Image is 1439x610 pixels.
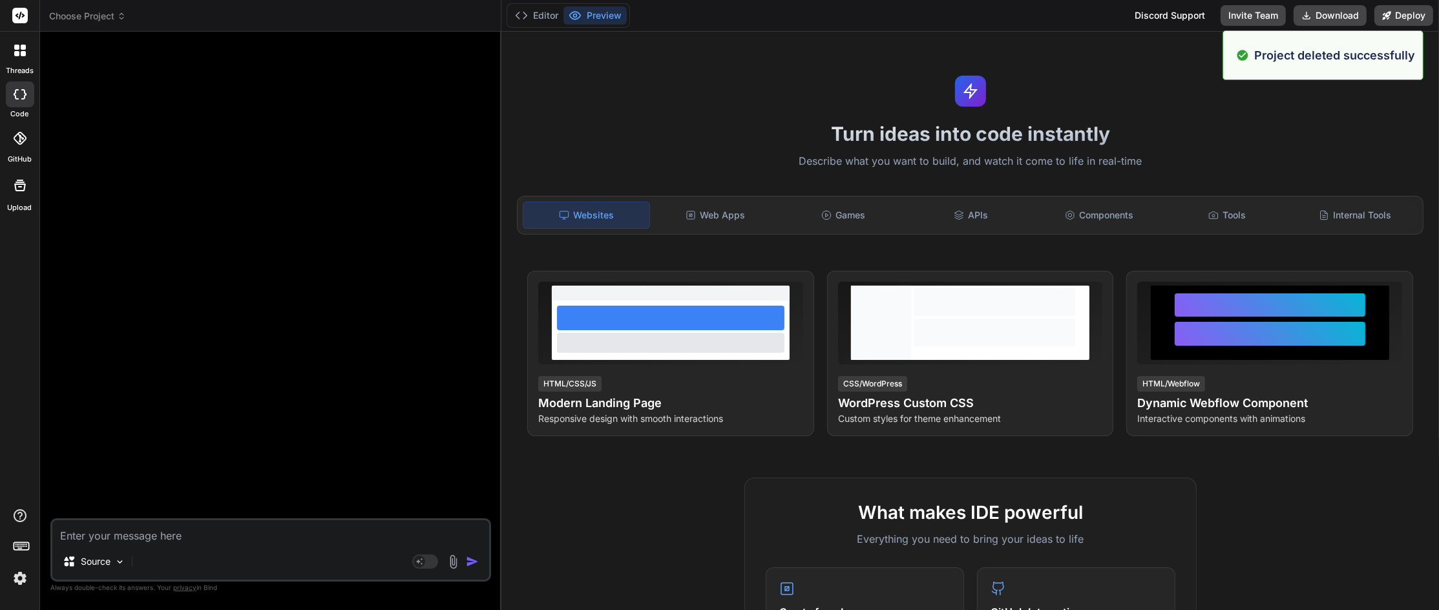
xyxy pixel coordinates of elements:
div: Games [781,202,906,229]
h1: Turn ideas into code instantly [509,122,1431,145]
label: GitHub [8,154,32,165]
h2: What makes IDE powerful [766,499,1175,526]
div: Internal Tools [1292,202,1418,229]
h4: Dynamic Webflow Component [1137,394,1402,412]
span: privacy [173,584,196,591]
button: Invite Team [1221,5,1286,26]
p: Source [81,555,110,568]
p: Project deleted successfully [1254,47,1415,64]
button: Deploy [1374,5,1433,26]
div: APIs [909,202,1034,229]
div: Tools [1164,202,1290,229]
p: Responsive design with smooth interactions [538,412,803,425]
div: CSS/WordPress [838,376,907,392]
button: Download [1294,5,1367,26]
p: Always double-check its answers. Your in Bind [50,582,491,594]
p: Interactive components with animations [1137,412,1402,425]
h4: WordPress Custom CSS [838,394,1103,412]
img: icon [466,555,479,568]
div: Websites [523,202,649,229]
p: Describe what you want to build, and watch it come to life in real-time [509,153,1431,170]
label: code [11,109,29,120]
img: alert [1236,47,1249,64]
div: Web Apps [653,202,778,229]
button: Preview [563,6,627,25]
p: Everything you need to bring your ideas to life [766,531,1175,547]
img: attachment [446,554,461,569]
div: HTML/Webflow [1137,376,1205,392]
h4: Modern Landing Page [538,394,803,412]
button: Editor [510,6,563,25]
span: Choose Project [49,10,126,23]
div: HTML/CSS/JS [538,376,602,392]
div: Components [1036,202,1162,229]
img: settings [9,567,31,589]
img: Pick Models [114,556,125,567]
label: Upload [8,202,32,213]
p: Custom styles for theme enhancement [838,412,1103,425]
label: threads [6,65,34,76]
div: Discord Support [1127,5,1213,26]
